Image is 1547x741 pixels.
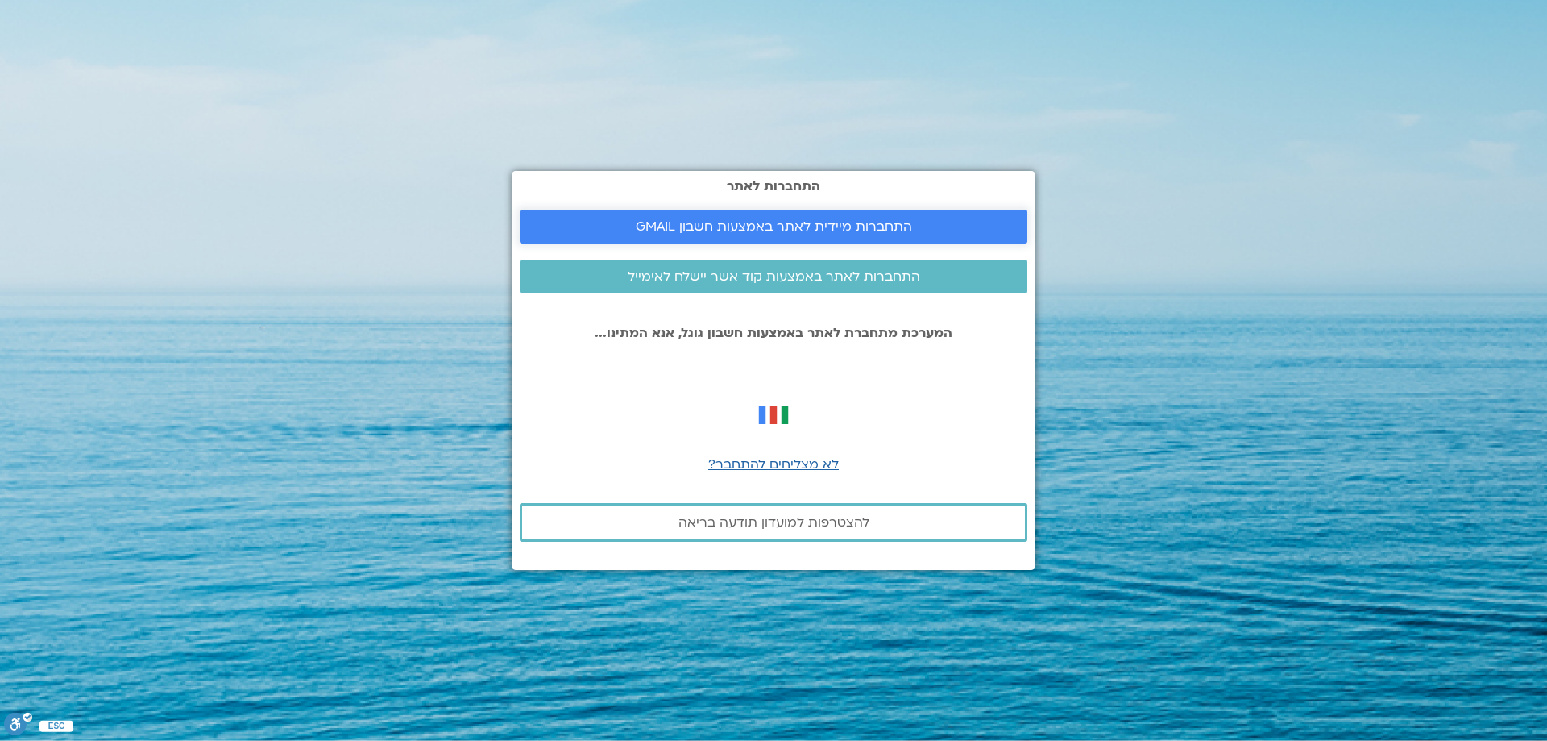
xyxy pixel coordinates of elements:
[708,456,839,473] a: לא מצליחים להתחבר?
[520,210,1027,244] a: התחברות מיידית לאתר באמצעות חשבון GMAIL
[520,503,1027,542] a: להצטרפות למועדון תודעה בריאה
[678,515,869,530] span: להצטרפות למועדון תודעה בריאה
[636,219,912,234] span: התחברות מיידית לאתר באמצעות חשבון GMAIL
[520,326,1027,340] p: המערכת מתחברת לאתר באמצעות חשבון גוגל, אנא המתינו...
[520,260,1027,293] a: התחברות לאתר באמצעות קוד אשר יישלח לאימייל
[628,269,920,284] span: התחברות לאתר באמצעות קוד אשר יישלח לאימייל
[520,179,1027,194] h2: התחברות לאתר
